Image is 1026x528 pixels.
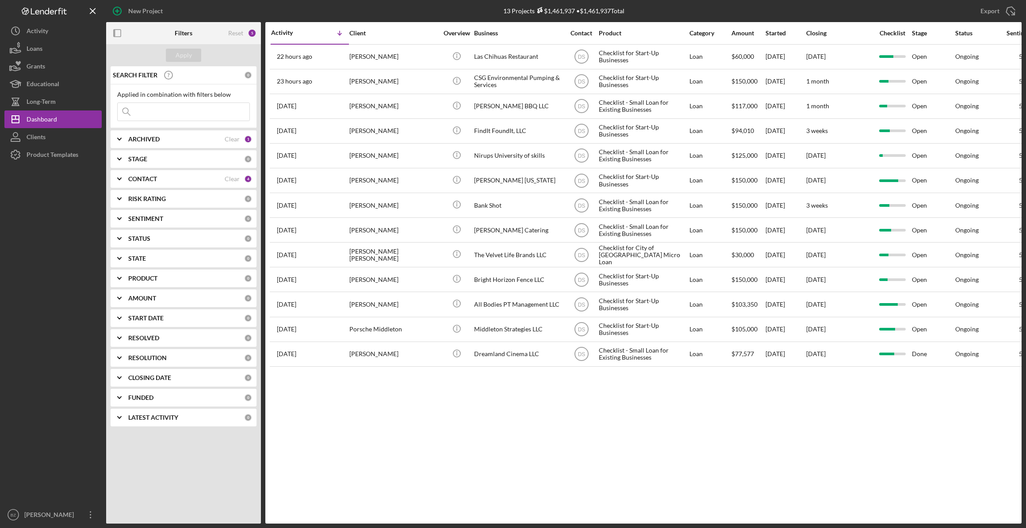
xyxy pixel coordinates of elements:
div: [PERSON_NAME] [349,95,438,118]
time: 2025-09-10 19:06 [277,202,296,209]
div: [DATE] [766,169,805,192]
b: Filters [175,30,192,37]
div: 0 [244,71,252,79]
div: Ongoing [955,251,979,258]
div: Ongoing [955,152,979,159]
div: Ongoing [955,78,979,85]
div: FindIt FoundIt, LLC [474,119,563,143]
div: Open [912,144,954,167]
time: 2025-09-30 17:15 [277,78,312,85]
a: Educational [4,75,102,93]
div: Open [912,45,954,68]
div: Ongoing [955,350,979,357]
div: Closing [806,30,873,37]
time: 3 weeks [806,201,828,209]
div: The Velvet Life Brands LLC [474,243,563,266]
div: Open [912,194,954,217]
div: Checklist for Start-Up Businesses [599,119,687,143]
button: Dashboard [4,110,102,128]
button: Export [972,2,1022,20]
div: $1,461,937 [535,7,575,15]
div: [DATE] [766,318,805,341]
div: 0 [244,314,252,322]
div: Checklist for Start-Up Businesses [599,268,687,291]
div: Checklist for Start-Up Businesses [599,45,687,68]
div: Checklist - Small Loan for Existing Businesses [599,144,687,167]
div: 13 Projects • $1,461,937 Total [503,7,624,15]
div: Checklist - Small Loan for Existing Businesses [599,342,687,366]
div: [PERSON_NAME] [349,342,438,366]
b: RESOLVED [128,334,159,342]
text: DS [578,54,585,60]
time: 2025-09-24 21:23 [277,103,296,110]
time: 2025-09-10 22:50 [277,177,296,184]
div: Clear [225,175,240,182]
div: 0 [244,394,252,402]
time: 2025-09-12 00:03 [277,152,296,159]
text: DS [578,227,585,233]
div: Ongoing [955,301,979,308]
span: $150,000 [731,176,758,184]
div: [DATE] [766,268,805,291]
div: Export [980,2,999,20]
time: 2025-09-24 00:28 [277,127,296,134]
b: SENTIMENT [128,215,163,222]
div: Open [912,95,954,118]
div: Middleton Strategies LLC [474,318,563,341]
div: 0 [244,294,252,302]
span: $150,000 [731,226,758,234]
div: Business [474,30,563,37]
b: FUNDED [128,394,153,401]
time: [DATE] [806,152,826,159]
div: 0 [244,215,252,223]
text: BZ [11,513,16,517]
div: $103,350 [731,292,765,316]
div: Amount [731,30,765,37]
time: 2025-06-19 21:10 [277,301,296,308]
time: [DATE] [806,251,826,258]
div: [PERSON_NAME] [349,292,438,316]
span: $150,000 [731,201,758,209]
div: [PERSON_NAME] [349,268,438,291]
b: AMOUNT [128,295,156,302]
div: Ongoing [955,227,979,234]
button: Loans [4,40,102,57]
div: Loan [689,169,731,192]
div: Contact [565,30,598,37]
div: Loan [689,144,731,167]
div: 0 [244,255,252,262]
time: 2025-06-30 05:14 [277,276,296,283]
button: Grants [4,57,102,75]
div: Ongoing [955,127,979,134]
div: Checklist [873,30,911,37]
time: 2025-06-03 18:26 [277,326,296,333]
div: 0 [244,334,252,342]
span: $94,010 [731,127,754,134]
div: [PERSON_NAME] BBQ LLC [474,95,563,118]
div: Loan [689,194,731,217]
div: Loan [689,342,731,366]
div: Done [912,342,954,366]
div: [DATE] [766,119,805,143]
div: Bank Shot [474,194,563,217]
button: BZ[PERSON_NAME] [4,506,102,524]
button: Activity [4,22,102,40]
b: RESOLUTION [128,354,167,361]
b: CLOSING DATE [128,374,171,381]
time: [DATE] [806,226,826,234]
button: Product Templates [4,146,102,163]
div: Checklist for Start-Up Businesses [599,70,687,93]
time: 1 month [806,77,829,85]
text: DS [578,79,585,85]
div: [DATE] [766,194,805,217]
text: DS [578,351,585,357]
div: Loan [689,292,731,316]
div: 0 [244,195,252,203]
time: 2025-09-30 18:03 [277,53,312,60]
div: [PERSON_NAME] [PERSON_NAME] [349,243,438,266]
b: STATUS [128,235,150,242]
div: Dashboard [27,110,57,130]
